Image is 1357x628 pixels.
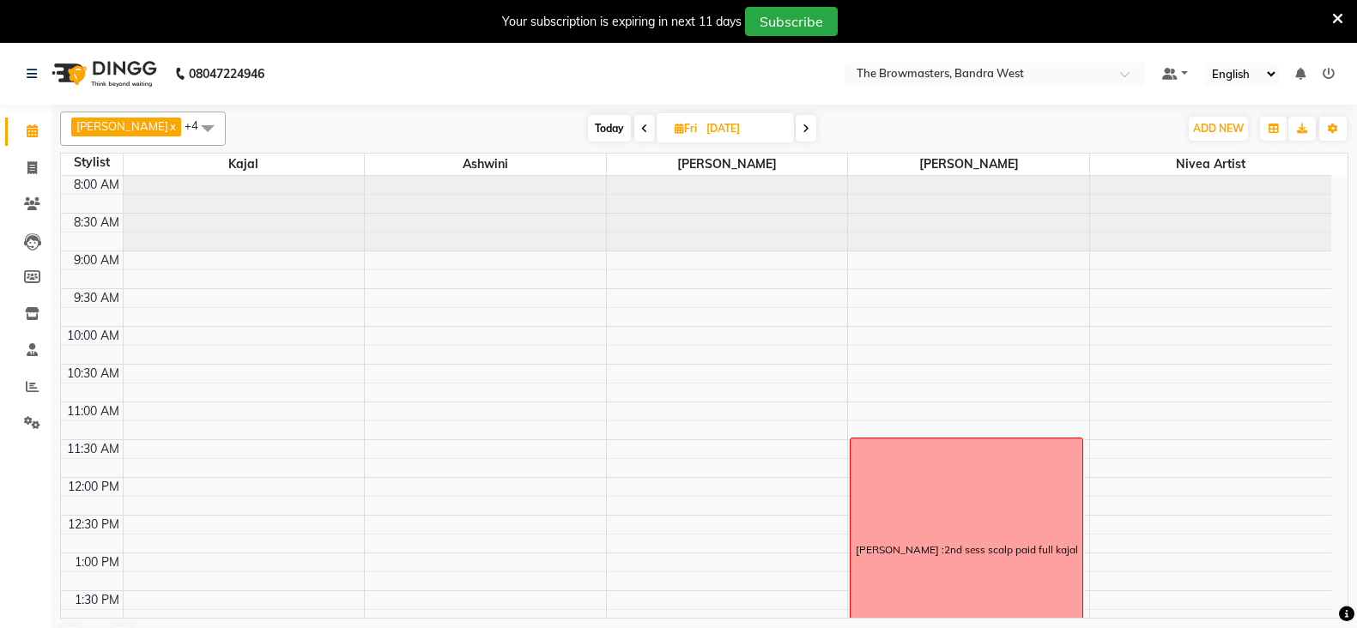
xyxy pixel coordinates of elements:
b: 08047224946 [189,50,264,98]
div: Your subscription is expiring in next 11 days [502,13,742,31]
div: Stylist [61,154,123,172]
span: Ashwini [365,154,606,175]
a: x [168,119,176,133]
span: [PERSON_NAME] [76,119,168,133]
span: [PERSON_NAME] [848,154,1089,175]
span: +4 [185,118,211,132]
button: ADD NEW [1189,117,1248,141]
button: Subscribe [745,7,838,36]
div: 12:00 PM [64,478,123,496]
span: [PERSON_NAME] [607,154,848,175]
div: 9:00 AM [70,251,123,269]
input: 2025-09-12 [701,116,787,142]
div: 8:00 AM [70,176,123,194]
div: 12:30 PM [64,516,123,534]
div: 10:30 AM [64,365,123,383]
span: Kajal [124,154,365,175]
img: logo [44,50,161,98]
div: 11:00 AM [64,402,123,420]
div: [PERSON_NAME] :2nd sess scalp paid full kajal [856,542,1078,558]
div: 1:00 PM [71,553,123,571]
div: 11:30 AM [64,440,123,458]
div: 10:00 AM [64,327,123,345]
div: 1:30 PM [71,591,123,609]
div: 8:30 AM [70,214,123,232]
span: Fri [670,122,701,135]
span: Today [588,115,631,142]
span: ADD NEW [1193,122,1244,135]
div: 9:30 AM [70,289,123,307]
span: Nivea Artist [1090,154,1331,175]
